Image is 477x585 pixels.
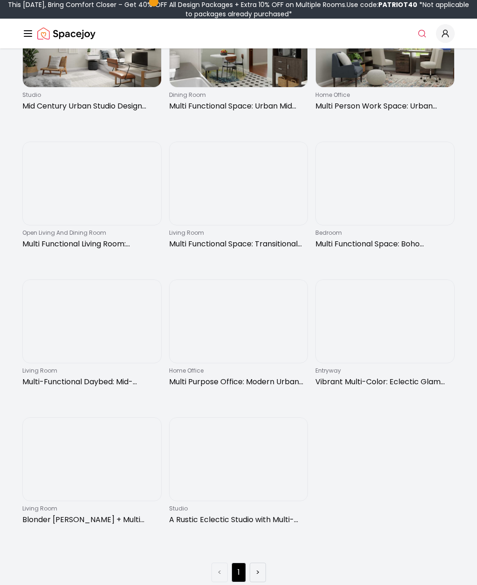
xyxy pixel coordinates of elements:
nav: Global [22,19,455,48]
p: living room [169,229,305,237]
a: A Rustic Eclectic Studio with Multi-functional Furniture and a Daybed studioA Rustic Eclectic Stu... [169,417,308,529]
img: Spacejoy Logo [37,24,95,43]
a: Multi-Functional Daybed: Mid-Century Urban Living Roomliving roomMulti-Functional Daybed: Mid-Cen... [22,279,162,391]
a: Previous page [218,567,222,578]
p: entryway [315,367,451,374]
p: open living and dining room [22,229,158,237]
a: Mid Century Urban Studio Design with Multi-Functional Space studioMid Century Urban Studio Design... [22,4,162,116]
img: Multi Purpose Office: Modern Urban Home Office [170,280,308,363]
img: A Rustic Eclectic Studio with Multi-functional Furniture and a Daybed [170,418,308,501]
a: Next page [256,567,260,578]
img: Multi Functional Space: Transitional Coastal Living Room [170,142,308,225]
a: Multi Functional Space: Urban Mid Century Dining Roomdining roomMulti Functional Space: Urban Mid... [169,4,308,116]
p: Multi-Functional Daybed: Mid-Century Urban Living Room [22,376,158,388]
p: Multi Functional Space: Boho Minimalist Bedroom [315,238,451,250]
a: Multi Person Work Space: Urban Eclectic Home Officehome officeMulti Person Work Space: Urban Ecle... [315,4,455,116]
p: Multi Functional Space: Transitional Coastal Living Room [169,238,305,250]
p: living room [22,505,158,512]
p: living room [22,367,158,374]
p: home office [315,91,451,99]
p: Multi Purpose Office: Modern Urban Home Office [169,376,305,388]
a: Vibrant Multi-Color: Eclectic Glam EntrywayentrywayVibrant Multi-Color: Eclectic Glam Entryway [315,279,455,391]
a: Multi Functional Space: Boho Minimalist BedroombedroomMulti Functional Space: Boho Minimalist Bed... [315,142,455,253]
p: Vibrant Multi-Color: Eclectic Glam Entryway [315,376,451,388]
p: home office [169,367,305,374]
p: A Rustic Eclectic Studio with Multi-functional Furniture and a Daybed [169,514,305,525]
p: Multi Functional Space: Urban Mid Century Dining Room [169,101,305,112]
img: Blonder Woods + Multi Functional Pieces: Transitional Coastal Living Room [23,418,161,501]
p: studio [169,505,305,512]
ul: Pagination [211,563,266,582]
img: Vibrant Multi-Color: Eclectic Glam Entryway [316,280,454,363]
p: dining room [169,91,305,99]
a: Multi Functional Living Room: Transitional Coastal Living Roomopen living and dining roomMulti Fu... [22,142,162,253]
a: Spacejoy [37,24,95,43]
a: Blonder Woods + Multi Functional Pieces: Transitional Coastal Living Roomliving roomBlonder [PERS... [22,417,162,529]
p: Multi Person Work Space: Urban Eclectic Home Office [315,101,451,112]
p: Multi Functional Living Room: Transitional Coastal Living Room [22,238,158,250]
img: Multi Functional Living Room: Transitional Coastal Living Room [23,142,161,225]
p: Blonder [PERSON_NAME] + Multi Functional Pieces: Transitional Coastal Living Room [22,514,158,525]
p: Mid Century Urban Studio Design with Multi-Functional Space [22,101,158,112]
a: Multi Functional Space: Transitional Coastal Living Roomliving roomMulti Functional Space: Transi... [169,142,308,253]
a: Page 1 is your current page [238,567,240,578]
img: Multi Functional Space: Boho Minimalist Bedroom [316,142,454,225]
p: studio [22,91,158,99]
p: bedroom [315,229,451,237]
img: Multi-Functional Daybed: Mid-Century Urban Living Room [23,280,161,363]
a: Multi Purpose Office: Modern Urban Home Officehome officeMulti Purpose Office: Modern Urban Home ... [169,279,308,391]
